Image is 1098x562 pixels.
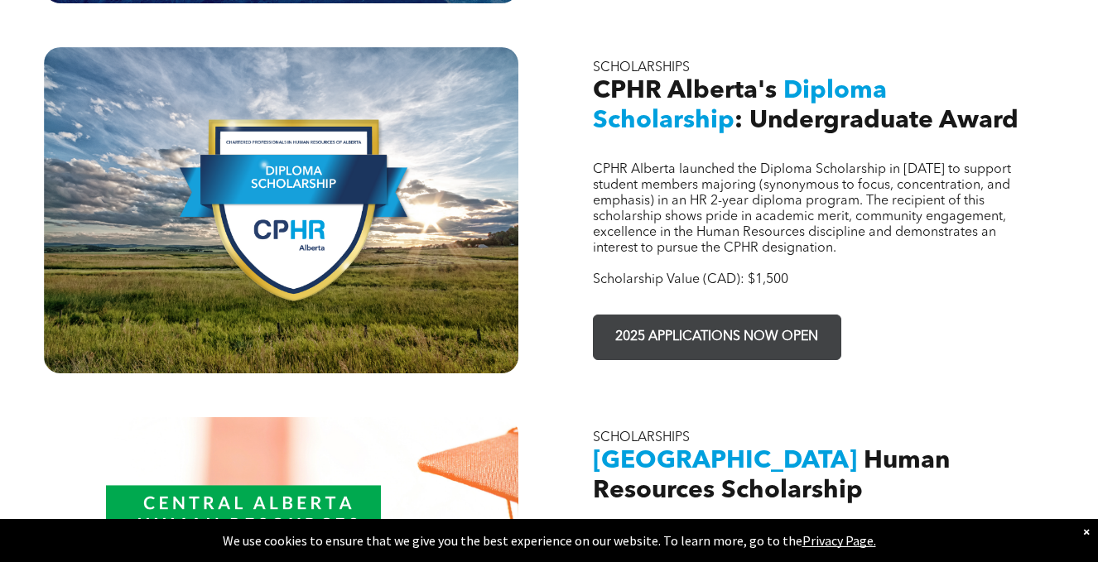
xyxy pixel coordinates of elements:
[802,532,876,549] a: Privacy Page.
[609,321,824,353] span: 2025 APPLICATIONS NOW OPEN
[734,108,1019,133] span: : Undergraduate Award
[593,431,690,444] span: SCHOLARSHIPS
[593,449,857,473] span: [GEOGRAPHIC_DATA]
[1083,523,1090,540] div: Dismiss notification
[593,61,690,74] span: SCHOLARSHIPS
[593,163,1011,255] span: CPHR Alberta launched the Diploma Scholarship in [DATE] to support student members majoring (syno...
[593,79,777,103] span: CPHR Alberta's
[593,315,841,360] a: 2025 APPLICATIONS NOW OPEN
[593,273,788,286] span: Scholarship Value (CAD): $1,500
